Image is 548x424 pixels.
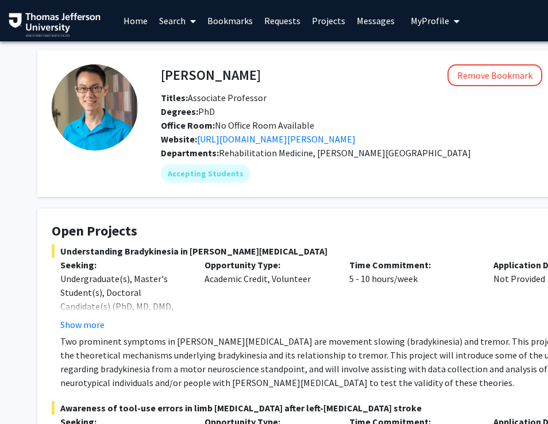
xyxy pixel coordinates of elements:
b: Degrees: [161,106,198,117]
a: Opens in a new tab [197,133,356,145]
span: Rehabilitation Medicine, [PERSON_NAME][GEOGRAPHIC_DATA] [219,147,471,159]
div: Academic Credit, Volunteer [196,258,340,332]
span: My Profile [411,15,449,26]
button: Show more [60,318,105,332]
mat-chip: Accepting Students [161,164,250,183]
b: Titles: [161,92,188,103]
a: Search [153,1,202,41]
span: PhD [161,106,215,117]
a: Home [118,1,153,41]
button: Remove Bookmark [447,64,542,86]
b: Website: [161,133,197,145]
img: Profile Picture [52,64,138,151]
iframe: Chat [9,372,49,415]
p: Time Commitment: [349,258,476,272]
a: Projects [306,1,351,41]
a: Bookmarks [202,1,258,41]
b: Office Room: [161,120,215,131]
b: Departments: [161,147,219,159]
a: Requests [258,1,306,41]
div: Undergraduate(s), Master's Student(s), Doctoral Candidate(s) (PhD, MD, DMD, PharmD, etc.), Medica... [60,272,187,341]
span: No Office Room Available [161,120,314,131]
h4: [PERSON_NAME] [161,64,261,86]
div: 5 - 10 hours/week [341,258,485,332]
p: Opportunity Type: [204,258,331,272]
span: Associate Professor [161,92,267,103]
p: Seeking: [60,258,187,272]
a: Messages [351,1,400,41]
img: Thomas Jefferson University Logo [9,13,101,37]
